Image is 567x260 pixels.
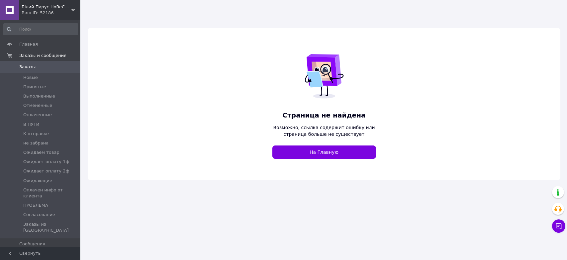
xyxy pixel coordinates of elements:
[3,23,78,35] input: Поиск
[23,212,55,218] span: Согласование
[23,112,52,118] span: Оплаченные
[23,131,49,137] span: К отправке
[19,241,45,247] span: Сообщения
[272,145,376,159] a: На Главную
[23,93,55,99] span: Выполненные
[272,124,376,137] span: Возможно, ссылка содержит ошибку или страница больше не существует
[23,84,46,90] span: Принятые
[272,111,376,120] span: Страница не найдена
[23,140,48,146] span: не забрана
[23,159,69,165] span: Ожидает оплату 1ф
[23,202,48,208] span: ПРОБЛЕМА
[22,10,80,16] div: Ваш ID: 52186
[23,178,52,184] span: Ожидающие
[23,168,69,174] span: Ожидает оплату 2ф
[23,122,39,128] span: В ПУТИ
[23,187,77,199] span: Оплачен инфо от клиента
[19,64,36,70] span: Заказы
[19,41,38,47] span: Главная
[23,149,59,155] span: Ожидаем товар
[22,4,71,10] span: Білий Парус HoReCa та B2B комплексне обслуговування
[23,103,52,109] span: Отмененные
[552,219,565,233] button: Чат с покупателем
[19,53,66,59] span: Заказы и сообщения
[23,75,38,81] span: Новые
[23,221,77,233] span: Заказы из [GEOGRAPHIC_DATA]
